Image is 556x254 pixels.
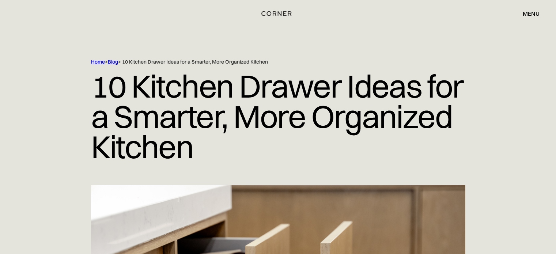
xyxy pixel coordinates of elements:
a: Home [91,58,105,65]
a: home [259,9,297,18]
div: menu [515,7,540,20]
div: > > 10 Kitchen Drawer Ideas for a Smarter, More Organized Kitchen [91,58,435,65]
a: Blog [108,58,118,65]
div: menu [523,11,540,16]
h1: 10 Kitchen Drawer Ideas for a Smarter, More Organized Kitchen [91,65,465,167]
